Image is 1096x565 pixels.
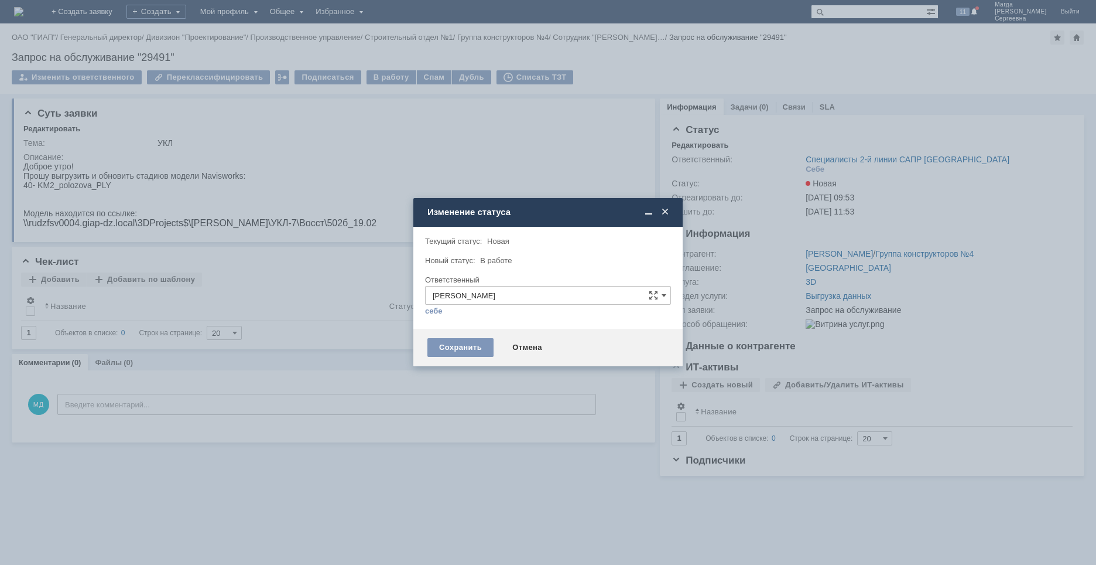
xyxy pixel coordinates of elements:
label: Текущий статус: [425,237,482,246]
span: Закрыть [659,207,671,217]
div: Ответственный [425,276,669,284]
span: Свернуть (Ctrl + M) [643,207,655,217]
span: В работе [480,256,512,265]
span: в модели Navisworks: [141,9,222,19]
span: Сложная форма [649,291,658,300]
div: Изменение статуса [427,207,671,217]
a: себе [425,307,443,316]
label: Новый статус: [425,256,475,265]
span: Новая [487,237,509,246]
